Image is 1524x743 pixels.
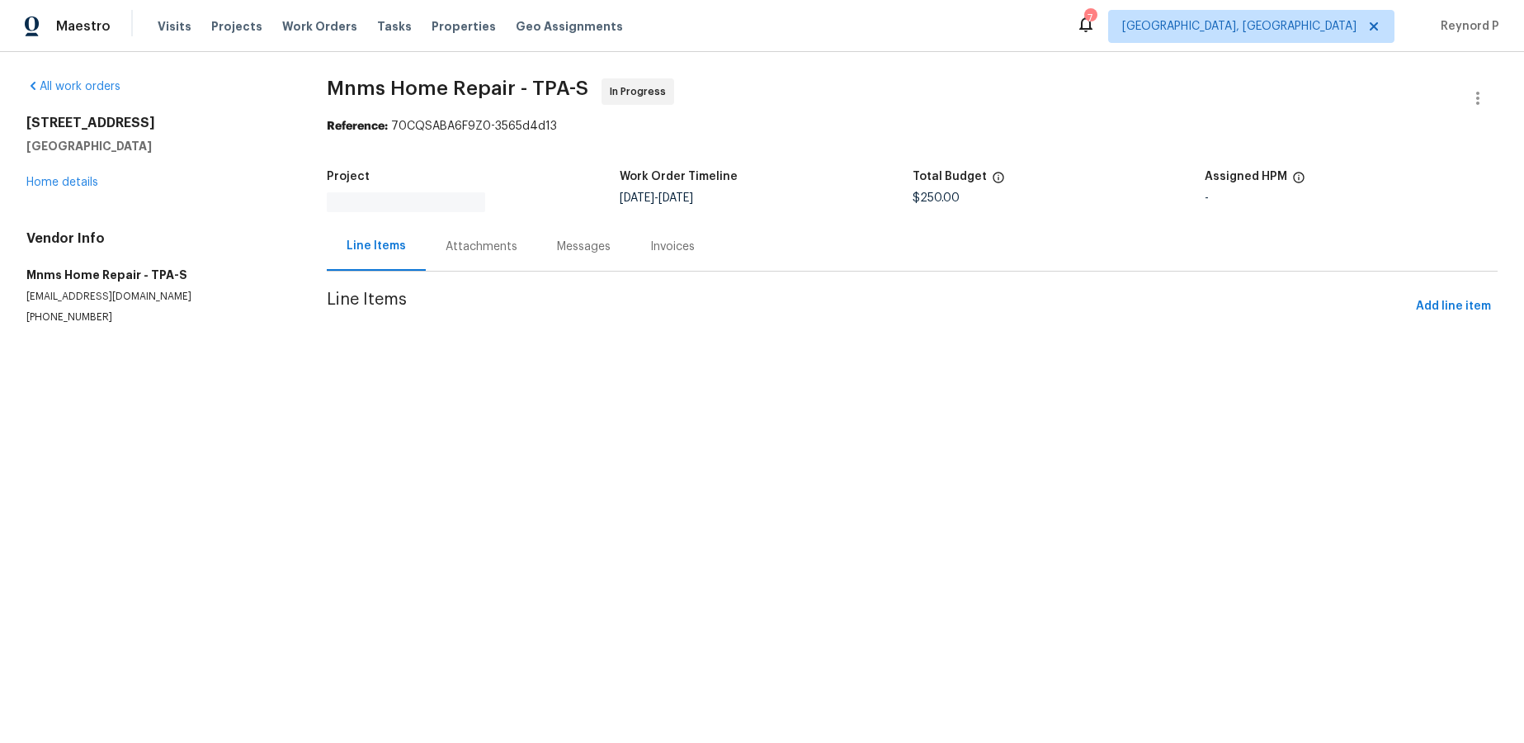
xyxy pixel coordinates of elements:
h5: [GEOGRAPHIC_DATA] [26,138,287,154]
span: Projects [211,18,262,35]
span: The total cost of line items that have been proposed by Opendoor. This sum includes line items th... [992,171,1005,192]
span: Geo Assignments [516,18,623,35]
a: Home details [26,177,98,188]
div: 7 [1084,10,1096,26]
span: Reynord P [1434,18,1499,35]
h5: Assigned HPM [1205,171,1287,182]
span: - [620,192,693,204]
div: Attachments [446,239,517,255]
span: The hpm assigned to this work order. [1292,171,1305,192]
a: All work orders [26,81,120,92]
h5: Total Budget [913,171,987,182]
span: Mnms Home Repair - TPA-S [327,78,588,98]
span: [DATE] [658,192,693,204]
h5: Mnms Home Repair - TPA-S [26,267,287,283]
span: Properties [432,18,496,35]
span: In Progress [610,83,672,100]
span: $250.00 [913,192,960,204]
span: [DATE] [620,192,654,204]
div: Line Items [347,238,406,254]
h5: Project [327,171,370,182]
div: 70CQSABA6F9Z0-3565d4d13 [327,118,1498,135]
div: Invoices [650,239,695,255]
h5: Work Order Timeline [620,171,738,182]
b: Reference: [327,121,388,132]
span: Line Items [327,291,1409,322]
button: Add line item [1409,291,1498,322]
p: [PHONE_NUMBER] [26,310,287,324]
span: Maestro [56,18,111,35]
span: Visits [158,18,191,35]
span: Tasks [377,21,412,32]
p: [EMAIL_ADDRESS][DOMAIN_NAME] [26,290,287,304]
h2: [STREET_ADDRESS] [26,115,287,131]
span: Work Orders [282,18,357,35]
span: [GEOGRAPHIC_DATA], [GEOGRAPHIC_DATA] [1122,18,1357,35]
div: Messages [557,239,611,255]
div: - [1205,192,1498,204]
h4: Vendor Info [26,230,287,247]
span: Add line item [1416,296,1491,317]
